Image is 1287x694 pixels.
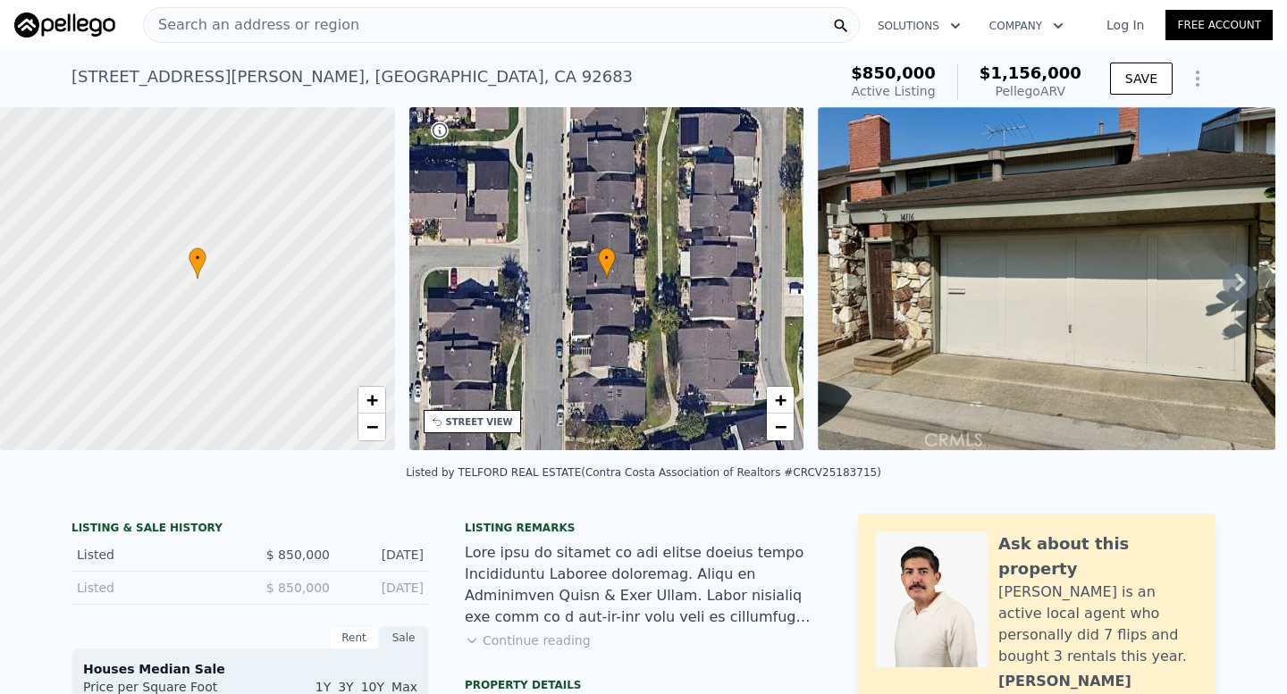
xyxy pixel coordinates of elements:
span: 1Y [315,680,331,694]
span: $850,000 [851,63,936,82]
a: Zoom out [358,414,385,440]
span: − [366,415,377,438]
div: [STREET_ADDRESS][PERSON_NAME] , [GEOGRAPHIC_DATA] , CA 92683 [71,64,633,89]
div: LISTING & SALE HISTORY [71,521,429,539]
span: Active Listing [852,84,936,98]
span: − [775,415,786,438]
div: STREET VIEW [446,415,513,429]
div: [DATE] [344,546,424,564]
span: + [775,389,786,411]
a: Zoom in [767,387,794,414]
div: Ask about this property [998,531,1198,581]
div: Lore ipsu do sitamet co adi elitse doeius tempo Incididuntu Laboree doloremag. Aliqu en Adminimve... [465,542,822,628]
div: Pellego ARV [980,82,1081,100]
a: Zoom out [767,414,794,440]
a: Log In [1085,16,1165,34]
span: + [366,389,377,411]
span: • [598,250,616,266]
span: • [189,250,206,266]
button: Show Options [1180,61,1215,96]
div: Rent [329,626,379,649]
div: [PERSON_NAME] is an active local agent who personally did 7 flips and bought 3 rentals this year. [998,581,1198,667]
div: Listed [77,579,236,597]
button: SAVE [1110,63,1173,95]
div: Houses Median Sale [83,660,417,678]
div: • [598,247,616,279]
span: $ 850,000 [266,548,330,562]
span: 10Y [361,680,384,694]
span: 3Y [338,680,353,694]
div: • [189,247,206,279]
span: $1,156,000 [980,63,1081,82]
a: Free Account [1165,10,1273,40]
div: Sale [379,626,429,649]
div: [DATE] [344,579,424,597]
div: Listed [77,546,236,564]
button: Solutions [863,10,975,42]
span: Search an address or region [144,14,359,36]
button: Continue reading [465,631,591,649]
span: $ 850,000 [266,581,330,595]
div: Listing remarks [465,521,822,535]
button: Company [975,10,1078,42]
img: Sale: 167476900 Parcel: 63467616 [818,107,1275,450]
div: Property details [465,678,822,692]
div: Listed by TELFORD REAL ESTATE (Contra Costa Association of Realtors #CRCV25183715) [406,466,881,479]
a: Zoom in [358,387,385,414]
img: Pellego [14,13,115,38]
